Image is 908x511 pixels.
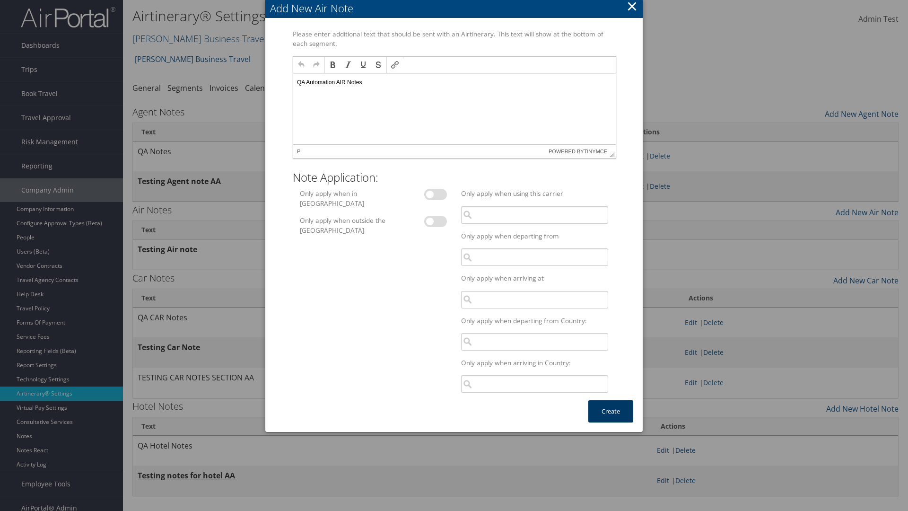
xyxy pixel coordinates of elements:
[294,58,308,72] div: Undo
[457,273,612,283] label: Only apply when arriving at
[297,149,300,154] div: p
[356,58,370,72] div: Underline
[457,231,612,241] label: Only apply when departing from
[584,149,608,154] a: tinymce
[296,216,399,235] label: Only apply when outside the [GEOGRAPHIC_DATA]
[270,1,643,16] div: Add New Air Note
[293,73,616,144] iframe: Rich Text Area. Press ALT-F9 for menu. Press ALT-F10 for toolbar. Press ALT-0 for help
[588,400,633,423] button: Create
[289,29,619,49] label: Please enter additional text that should be sent with an Airtinerary. This text will show at the ...
[457,358,612,368] label: Only apply when arriving in Country:
[457,189,612,198] label: Only apply when using this carrier
[326,58,340,72] div: Bold
[457,316,612,326] label: Only apply when departing from Country:
[341,58,355,72] div: Italic
[388,58,402,72] div: Insert/edit link
[293,169,615,185] h2: Note Application:
[371,58,385,72] div: Strikethrough
[309,58,323,72] div: Redo
[296,189,399,208] label: Only apply when in [GEOGRAPHIC_DATA]
[549,145,607,158] span: Powered by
